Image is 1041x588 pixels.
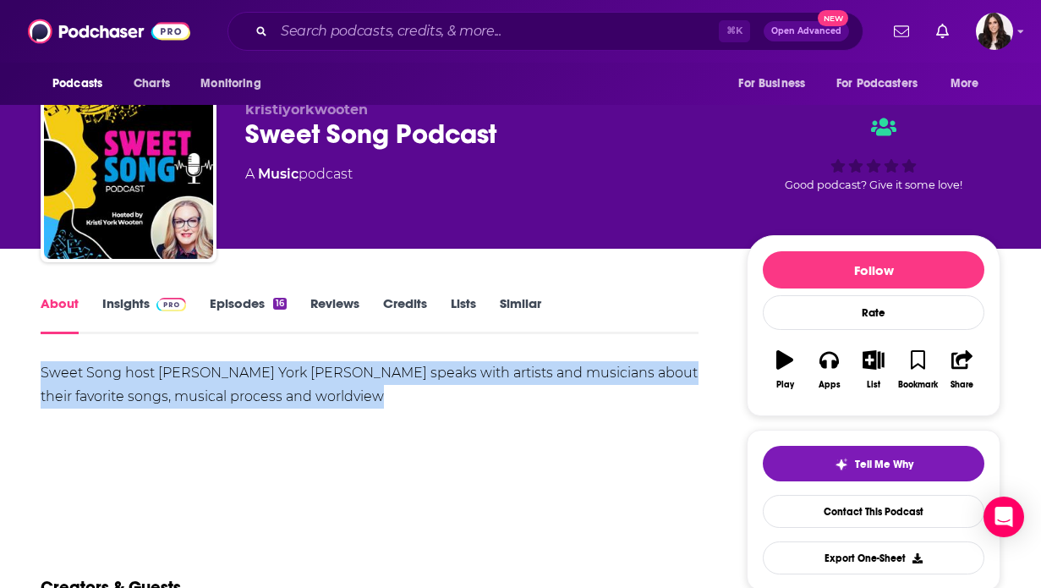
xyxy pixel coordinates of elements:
img: tell me why sparkle [835,458,848,471]
a: Charts [123,68,180,100]
span: Logged in as RebeccaShapiro [976,13,1013,50]
div: Share [951,380,973,390]
a: Lists [451,295,476,334]
a: Show notifications dropdown [887,17,916,46]
div: Apps [819,380,841,390]
img: Podchaser - Follow, Share and Rate Podcasts [28,15,190,47]
span: New [818,10,848,26]
span: Monitoring [200,72,260,96]
img: User Profile [976,13,1013,50]
button: open menu [939,68,1000,100]
a: Contact This Podcast [763,495,984,528]
button: Share [940,339,984,400]
button: Show profile menu [976,13,1013,50]
img: Sweet Song Podcast [44,90,213,259]
span: Podcasts [52,72,102,96]
span: ⌘ K [719,20,750,42]
button: Play [763,339,807,400]
button: Open AdvancedNew [764,21,849,41]
input: Search podcasts, credits, & more... [274,18,719,45]
button: open menu [41,68,124,100]
img: Podchaser Pro [156,298,186,311]
div: Open Intercom Messenger [983,497,1024,537]
a: About [41,295,79,334]
div: List [867,380,880,390]
span: For Podcasters [836,72,918,96]
span: Tell Me Why [855,458,913,471]
button: Follow [763,251,984,289]
div: Play [776,380,794,390]
div: Sweet Song host [PERSON_NAME] York [PERSON_NAME] speaks with artists and musicians about their fa... [41,361,699,409]
span: kristiyorkwooten [245,102,368,118]
div: Search podcasts, credits, & more... [227,12,863,51]
span: More [951,72,979,96]
button: List [852,339,896,400]
div: Good podcast? Give it some love! [747,102,1000,206]
span: Good podcast? Give it some love! [785,179,962,191]
span: For Business [738,72,805,96]
button: open menu [825,68,942,100]
button: open menu [726,68,826,100]
button: Bookmark [896,339,940,400]
div: A podcast [245,164,353,184]
a: Music [258,166,299,182]
a: Episodes16 [210,295,287,334]
button: tell me why sparkleTell Me Why [763,446,984,481]
a: Credits [383,295,427,334]
a: InsightsPodchaser Pro [102,295,186,334]
a: Reviews [310,295,359,334]
div: Bookmark [898,380,938,390]
span: Charts [134,72,170,96]
div: 16 [273,298,287,310]
button: Export One-Sheet [763,541,984,574]
div: Rate [763,295,984,330]
a: Show notifications dropdown [929,17,956,46]
span: Open Advanced [771,27,841,36]
button: open menu [189,68,282,100]
button: Apps [807,339,851,400]
a: Similar [500,295,541,334]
